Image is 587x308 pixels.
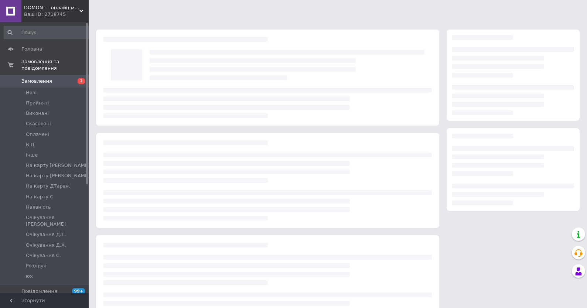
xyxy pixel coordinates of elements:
span: Нові [26,89,37,96]
span: Наявність [26,204,51,211]
span: Очікування Д.Х. [26,242,66,249]
span: В П [26,141,34,148]
span: На карту [PERSON_NAME] [26,172,90,179]
span: Повідомлення [21,288,57,295]
span: 99+ [72,288,85,294]
span: юx [26,273,33,280]
span: Замовлення [21,78,52,85]
span: Очікування [PERSON_NAME] [26,214,91,227]
span: Прийняті [26,100,49,106]
span: Очікування Д.Т. [26,231,66,238]
span: Інше [26,152,38,158]
span: На карту ДТаран. [26,183,70,189]
span: 2 [78,78,85,84]
span: Головна [21,46,42,52]
span: Оплачені [26,131,49,138]
input: Пошук [4,26,92,39]
span: Виконані [26,110,49,117]
span: На карту С [26,194,53,200]
span: На карту [PERSON_NAME] [26,162,90,169]
span: Очікування С. [26,252,61,259]
span: DOMON — онлайн-магазин [24,4,79,11]
div: Ваш ID: 2718745 [24,11,89,18]
span: Замовлення та повідомлення [21,58,89,72]
span: Скасовані [26,120,51,127]
span: Роздрук [26,263,47,269]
